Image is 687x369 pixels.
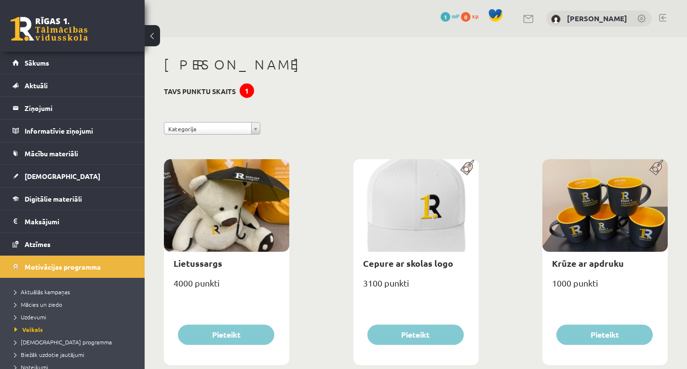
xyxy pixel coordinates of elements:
a: 0 xp [461,12,483,20]
span: Veikals [14,326,43,333]
span: Uzdevumi [14,313,46,321]
legend: Ziņojumi [25,97,133,119]
a: Maksājumi [13,210,133,232]
a: Kategorija [164,122,260,135]
span: Aktuālās kampaņas [14,288,70,296]
a: Atzīmes [13,233,133,255]
span: [DEMOGRAPHIC_DATA] [25,172,100,180]
a: [PERSON_NAME] [567,14,627,23]
a: Mācies un ziedo [14,300,135,309]
h1: [PERSON_NAME] [164,56,668,73]
a: Informatīvie ziņojumi [13,120,133,142]
legend: Maksājumi [25,210,133,232]
a: [DEMOGRAPHIC_DATA] [13,165,133,187]
span: Kategorija [168,123,247,135]
a: Digitālie materiāli [13,188,133,210]
a: Mācību materiāli [13,142,133,164]
a: Krūze ar apdruku [552,258,624,269]
span: Digitālie materiāli [25,194,82,203]
div: 3100 punkti [353,275,479,299]
span: Mācies un ziedo [14,301,62,308]
legend: Informatīvie ziņojumi [25,120,133,142]
img: Populāra prece [457,159,479,176]
img: Populāra prece [646,159,668,176]
span: Mācību materiāli [25,149,78,158]
span: 1 [441,12,450,22]
span: [DEMOGRAPHIC_DATA] programma [14,338,112,346]
button: Pieteikt [367,325,464,345]
div: 1000 punkti [542,275,668,299]
a: Aktuāli [13,74,133,96]
a: Ziņojumi [13,97,133,119]
span: mP [452,12,459,20]
a: Sākums [13,52,133,74]
span: Atzīmes [25,240,51,248]
a: Rīgas 1. Tālmācības vidusskola [11,17,88,41]
span: Sākums [25,58,49,67]
span: xp [472,12,478,20]
a: Aktuālās kampaņas [14,287,135,296]
button: Pieteikt [556,325,653,345]
button: Pieteikt [178,325,274,345]
span: 0 [461,12,471,22]
a: Lietussargs [174,258,222,269]
span: Biežāk uzdotie jautājumi [14,351,84,358]
a: [DEMOGRAPHIC_DATA] programma [14,338,135,346]
span: Motivācijas programma [25,262,101,271]
div: 4000 punkti [164,275,289,299]
a: Veikals [14,325,135,334]
div: 1 [240,83,254,98]
a: 1 mP [441,12,459,20]
a: Biežāk uzdotie jautājumi [14,350,135,359]
a: Motivācijas programma [13,256,133,278]
a: Cepure ar skolas logo [363,258,453,269]
a: Uzdevumi [14,313,135,321]
span: Aktuāli [25,81,48,90]
h3: Tavs punktu skaits [164,87,236,96]
img: Haralds Baltalksnis [551,14,561,24]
